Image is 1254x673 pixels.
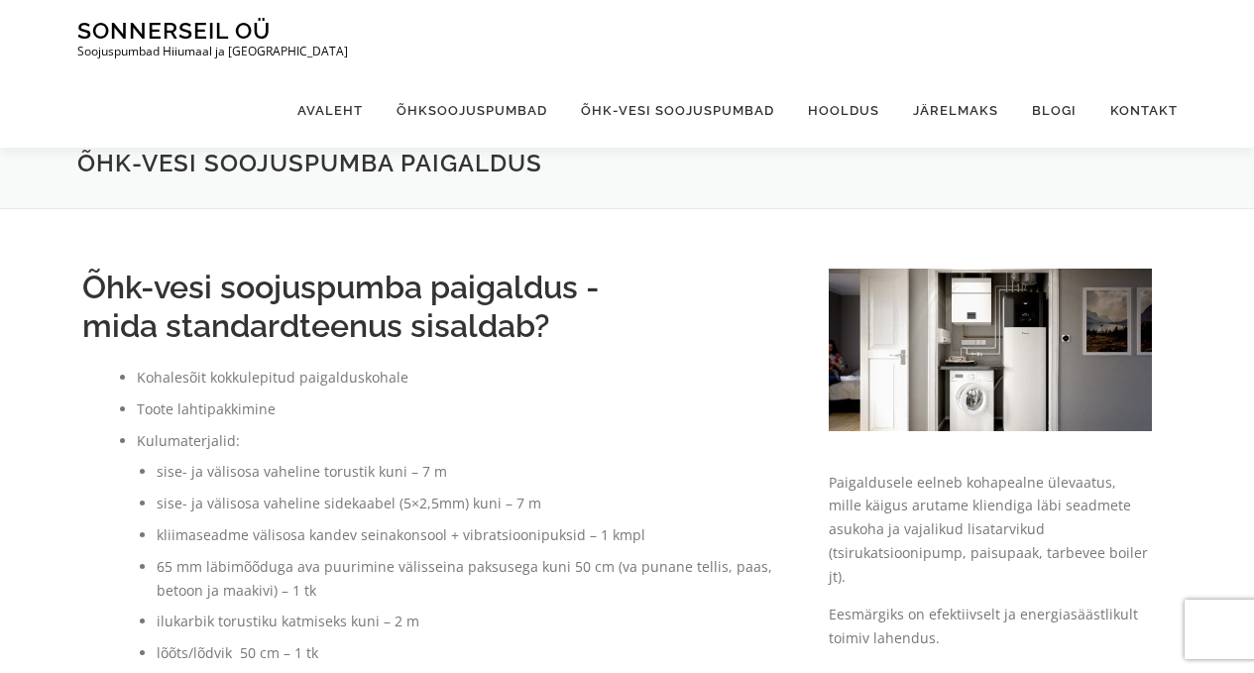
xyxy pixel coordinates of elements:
[1015,73,1093,148] a: Blogi
[157,610,789,633] li: ilukarbik torustiku katmiseks kuni – 2 m
[157,460,789,484] li: sise- ja välisosa vaheline torustik kuni – 7 m
[137,397,789,421] li: Toote lahtipakkimine
[157,523,789,547] li: kliimaseadme välisosa kandev seinakonsool + vibratsioonipuksid – 1 kmpl
[829,269,1153,430] img: Daikin
[137,366,789,390] li: Kohalesõit kokkulepitud paigalduskohale
[829,605,1138,647] span: Eesmärgiks on efektiivselt ja energiasäästlikult toimiv lahendus.
[896,73,1015,148] a: Järelmaks
[77,148,1178,178] h1: Õhk-vesi soojuspumba paigaldus
[791,73,896,148] a: Hooldus
[157,492,789,515] li: sise- ja välisosa vaheline sidekaabel (5×2,5mm) kuni – 7 m
[564,73,791,148] a: Õhk-vesi soojuspumbad
[157,641,789,665] li: lõõts/lõdvik 50 cm – 1 tk
[829,473,1148,586] span: Paigaldusele eelneb kohapealne ülevaatus, mille käigus arutame kliendiga läbi seadmete asukoha ja...
[281,73,380,148] a: Avaleht
[77,45,348,58] p: Soojuspumbad Hiiumaal ja [GEOGRAPHIC_DATA]
[157,555,789,603] li: 65 mm läbimõõduga ava puurimine välisseina paksusega kuni 50 cm (va punane tellis, paas, betoon j...
[82,269,789,345] h2: Õhk-vesi soojuspumba paigaldus - mida standardteenus sisaldab?
[380,73,564,148] a: Õhksoojuspumbad
[1093,73,1178,148] a: Kontakt
[77,17,271,44] a: Sonnerseil OÜ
